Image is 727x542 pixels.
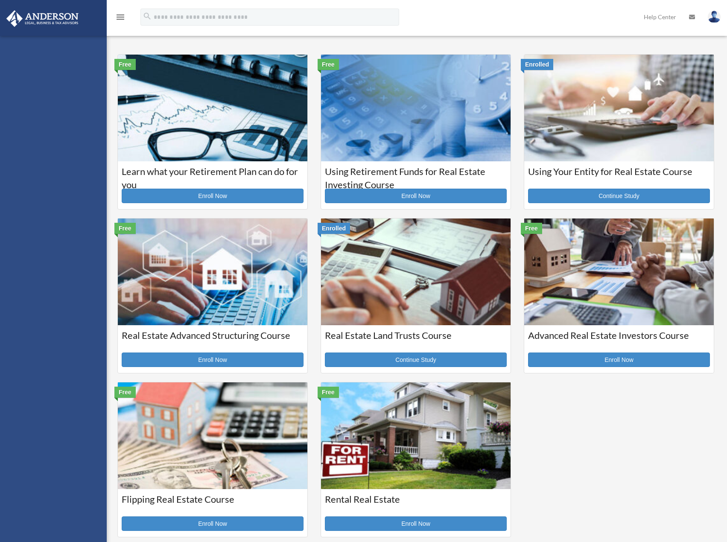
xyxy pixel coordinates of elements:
i: menu [115,12,126,22]
i: search [143,12,152,21]
img: Anderson Advisors Platinum Portal [4,10,81,27]
h3: Real Estate Land Trusts Course [325,329,507,350]
a: menu [115,15,126,22]
a: Enroll Now [528,353,710,367]
h3: Flipping Real Estate Course [122,493,304,514]
div: Enrolled [318,223,350,234]
div: Free [318,387,339,398]
img: User Pic [708,11,721,23]
a: Enroll Now [122,516,304,531]
h3: Real Estate Advanced Structuring Course [122,329,304,350]
h3: Advanced Real Estate Investors Course [528,329,710,350]
a: Enroll Now [325,189,507,203]
div: Free [521,223,542,234]
a: Enroll Now [122,353,304,367]
a: Continue Study [528,189,710,203]
div: Free [114,59,136,70]
h3: Using Retirement Funds for Real Estate Investing Course [325,165,507,186]
a: Enroll Now [122,189,304,203]
h3: Learn what your Retirement Plan can do for you [122,165,304,186]
a: Continue Study [325,353,507,367]
div: Free [318,59,339,70]
a: Enroll Now [325,516,507,531]
h3: Rental Real Estate [325,493,507,514]
div: Free [114,223,136,234]
div: Enrolled [521,59,553,70]
div: Free [114,387,136,398]
h3: Using Your Entity for Real Estate Course [528,165,710,186]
